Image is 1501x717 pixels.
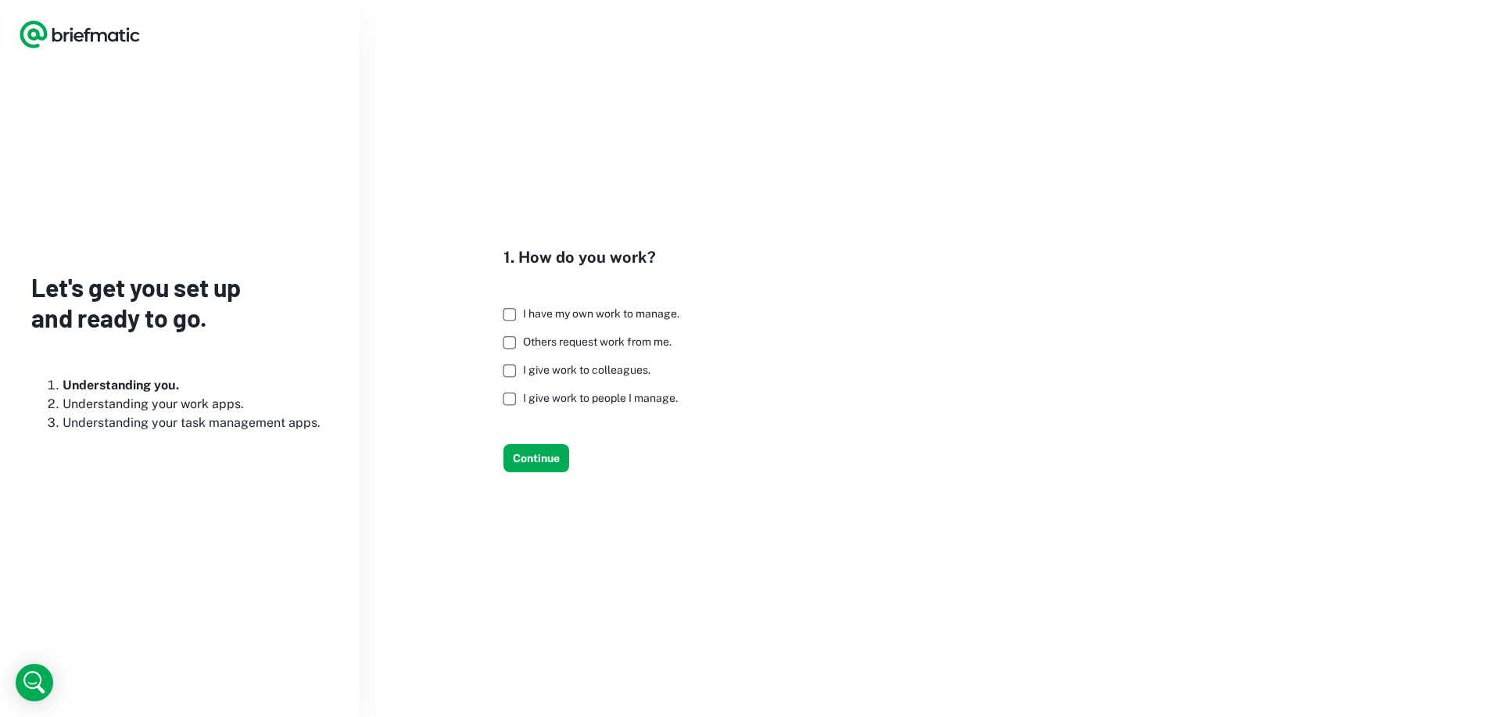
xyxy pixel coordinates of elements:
[16,664,53,701] div: Open Intercom Messenger
[523,335,672,348] span: Others request work from me.
[31,272,328,332] h3: Let's get you set up and ready to go.
[503,444,569,472] button: Continue
[19,19,141,50] a: Logo
[523,392,678,404] span: I give work to people I manage.
[63,395,328,414] li: Understanding your work apps.
[63,414,328,432] li: Understanding your task management apps.
[503,246,692,269] h4: 1. How do you work?
[63,378,179,393] b: Understanding you.
[523,307,679,320] span: I have my own work to manage.
[523,364,650,376] span: I give work to colleagues.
